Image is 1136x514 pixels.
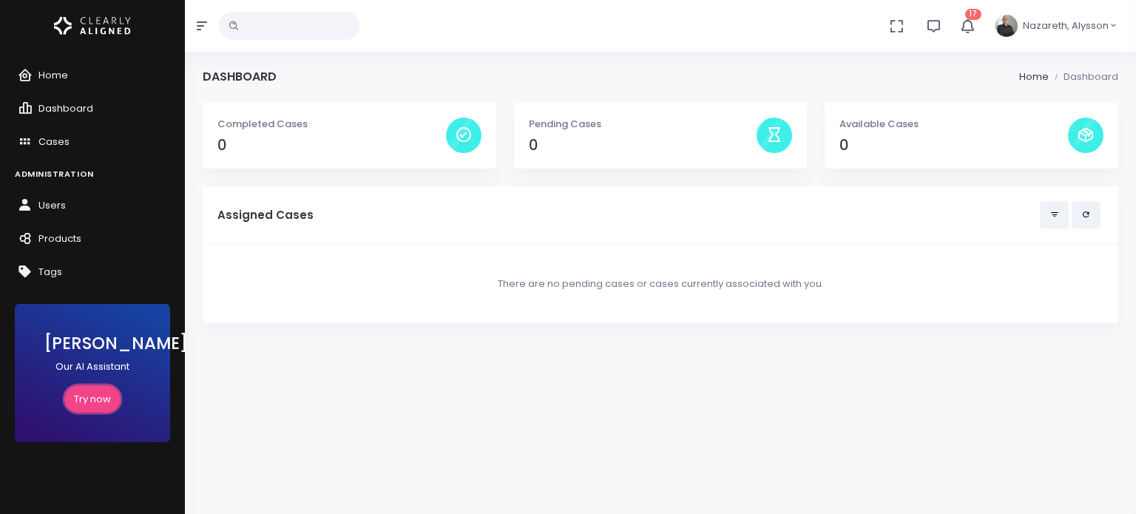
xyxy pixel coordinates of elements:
li: Home [1019,70,1049,84]
h4: 0 [839,137,1068,154]
span: Products [38,231,81,246]
p: Completed Cases [217,117,446,132]
li: Dashboard [1049,70,1118,84]
span: 17 [965,9,981,20]
div: There are no pending cases or cases currently associated with you. [217,259,1103,309]
p: Our AI Assistant [44,359,141,374]
span: Home [38,68,68,82]
img: Logo Horizontal [54,10,131,41]
span: Users [38,198,66,212]
h4: 0 [529,137,757,154]
span: Nazareth, Alysson [1023,18,1109,33]
h4: Dashboard [203,70,277,84]
span: Tags [38,265,62,279]
p: Available Cases [839,117,1068,132]
p: Pending Cases [529,117,757,132]
img: Header Avatar [993,13,1020,39]
span: Cases [38,135,70,149]
h3: [PERSON_NAME] [44,334,141,354]
a: Try now [64,385,121,413]
h4: 0 [217,137,446,154]
span: Dashboard [38,101,93,115]
h5: Assigned Cases [217,209,1040,222]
